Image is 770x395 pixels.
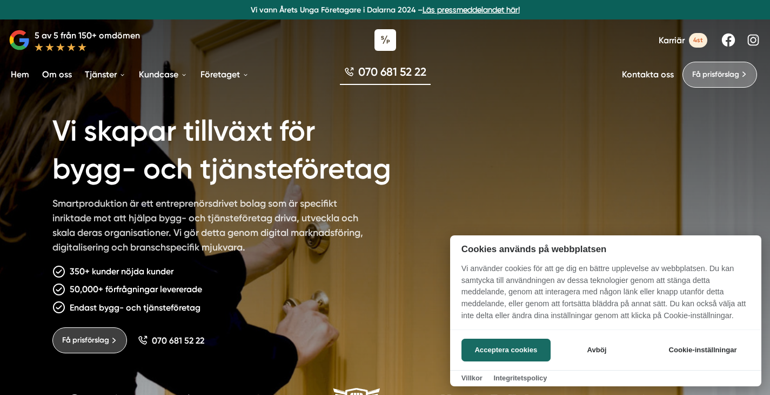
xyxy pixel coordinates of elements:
[461,339,551,361] button: Acceptera cookies
[450,244,761,254] h2: Cookies används på webbplatsen
[450,263,761,329] p: Vi använder cookies för att ge dig en bättre upplevelse av webbplatsen. Du kan samtycka till anvä...
[461,374,483,382] a: Villkor
[493,374,547,382] a: Integritetspolicy
[655,339,750,361] button: Cookie-inställningar
[554,339,640,361] button: Avböj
